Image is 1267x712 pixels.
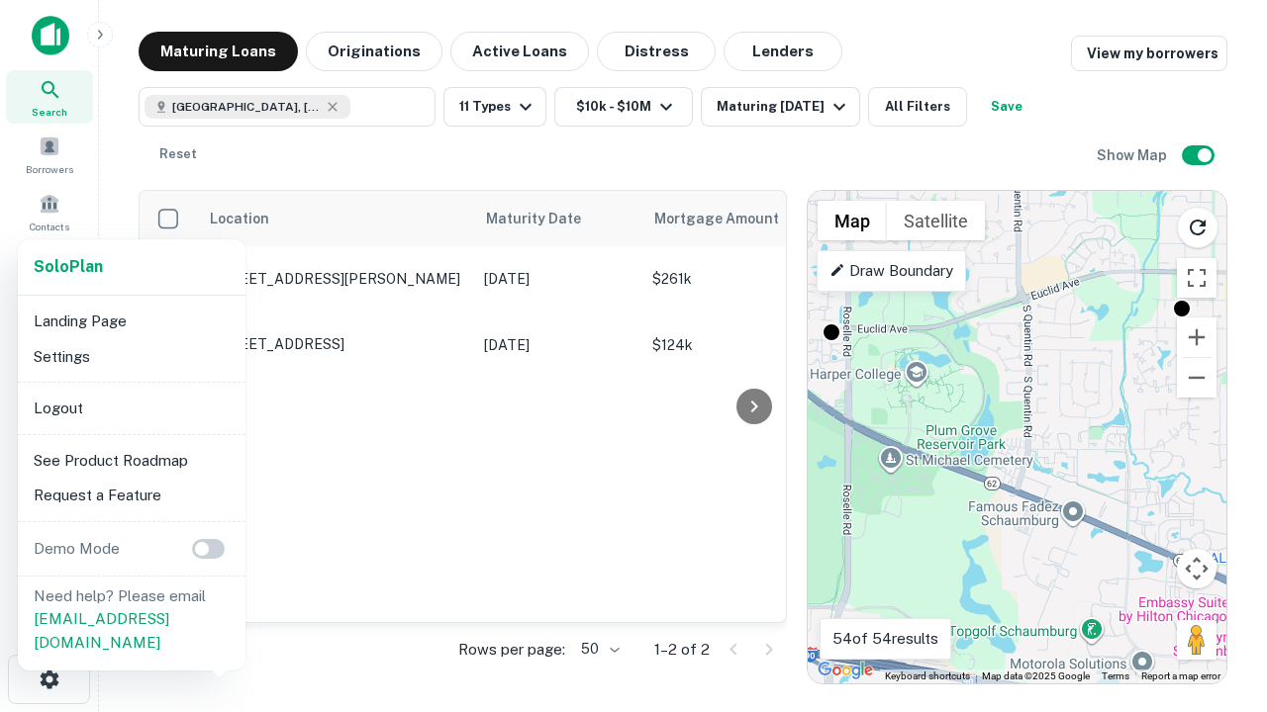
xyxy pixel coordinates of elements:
li: Settings [26,339,238,375]
a: SoloPlan [34,255,103,279]
strong: Solo Plan [34,257,103,276]
p: Need help? Please email [34,584,230,655]
li: Landing Page [26,304,238,339]
li: Request a Feature [26,478,238,513]
iframe: Chat Widget [1168,554,1267,649]
a: [EMAIL_ADDRESS][DOMAIN_NAME] [34,610,169,651]
li: Logout [26,391,238,426]
p: Demo Mode [26,537,128,561]
li: See Product Roadmap [26,443,238,479]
